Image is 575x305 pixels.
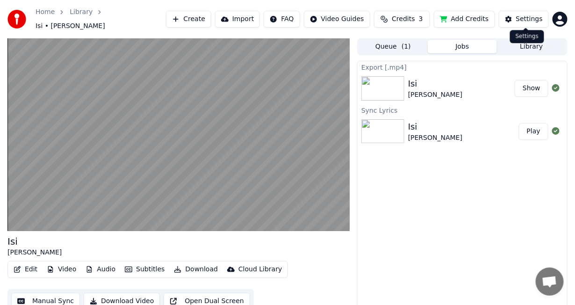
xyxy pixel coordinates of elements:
[70,7,93,17] a: Library
[36,22,105,31] span: Isi • [PERSON_NAME]
[82,263,119,276] button: Audio
[264,11,300,28] button: FAQ
[358,61,567,73] div: Export [.mp4]
[121,263,168,276] button: Subtitles
[519,123,548,140] button: Play
[43,263,80,276] button: Video
[358,104,567,116] div: Sync Lyrics
[304,11,370,28] button: Video Guides
[434,11,495,28] button: Add Credits
[36,7,166,31] nav: breadcrumb
[402,42,411,51] span: ( 1 )
[7,248,62,257] div: [PERSON_NAME]
[215,11,260,28] button: Import
[374,11,430,28] button: Credits3
[408,133,462,143] div: [PERSON_NAME]
[515,80,548,97] button: Show
[497,40,566,53] button: Library
[516,15,543,24] div: Settings
[428,40,497,53] button: Jobs
[238,265,282,274] div: Cloud Library
[419,15,423,24] span: 3
[536,268,564,296] div: Open chat
[170,263,222,276] button: Download
[36,7,55,17] a: Home
[392,15,415,24] span: Credits
[359,40,428,53] button: Queue
[7,10,26,29] img: youka
[408,120,462,133] div: Isi
[510,30,544,43] div: Settings
[10,263,41,276] button: Edit
[7,235,62,248] div: Isi
[408,77,462,90] div: Isi
[408,90,462,100] div: [PERSON_NAME]
[166,11,211,28] button: Create
[499,11,549,28] button: Settings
